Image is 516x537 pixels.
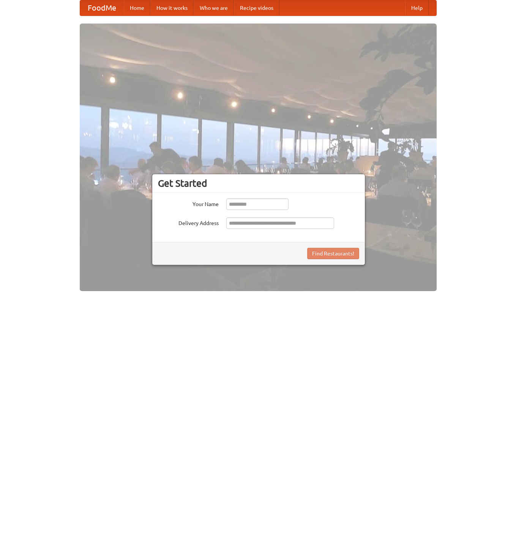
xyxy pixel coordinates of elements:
[80,0,124,16] a: FoodMe
[158,178,359,189] h3: Get Started
[158,217,219,227] label: Delivery Address
[124,0,150,16] a: Home
[234,0,279,16] a: Recipe videos
[150,0,194,16] a: How it works
[194,0,234,16] a: Who we are
[307,248,359,259] button: Find Restaurants!
[405,0,429,16] a: Help
[158,198,219,208] label: Your Name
